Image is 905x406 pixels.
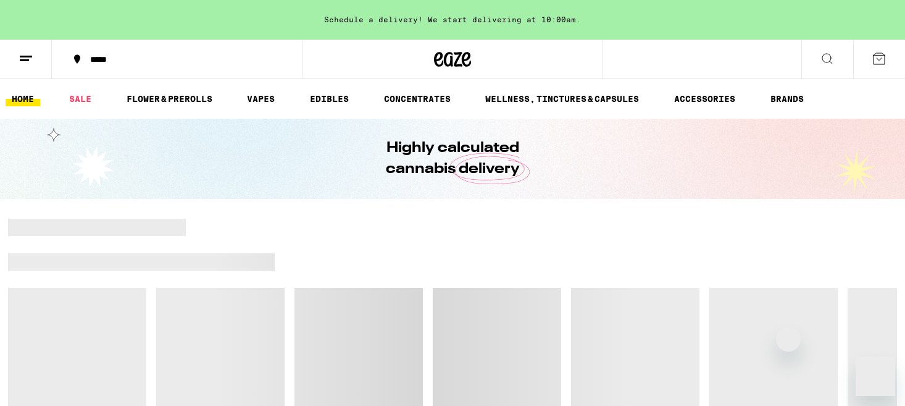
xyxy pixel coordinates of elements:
a: VAPES [241,91,281,106]
a: FLOWER & PREROLLS [120,91,219,106]
iframe: Close message [776,327,801,352]
a: SALE [63,91,98,106]
a: EDIBLES [304,91,355,106]
a: HOME [6,91,40,106]
iframe: Button to launch messaging window [856,357,895,396]
h1: Highly calculated cannabis delivery [351,138,554,180]
a: CONCENTRATES [378,91,457,106]
a: WELLNESS, TINCTURES & CAPSULES [479,91,645,106]
a: ACCESSORIES [668,91,741,106]
a: BRANDS [764,91,810,106]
